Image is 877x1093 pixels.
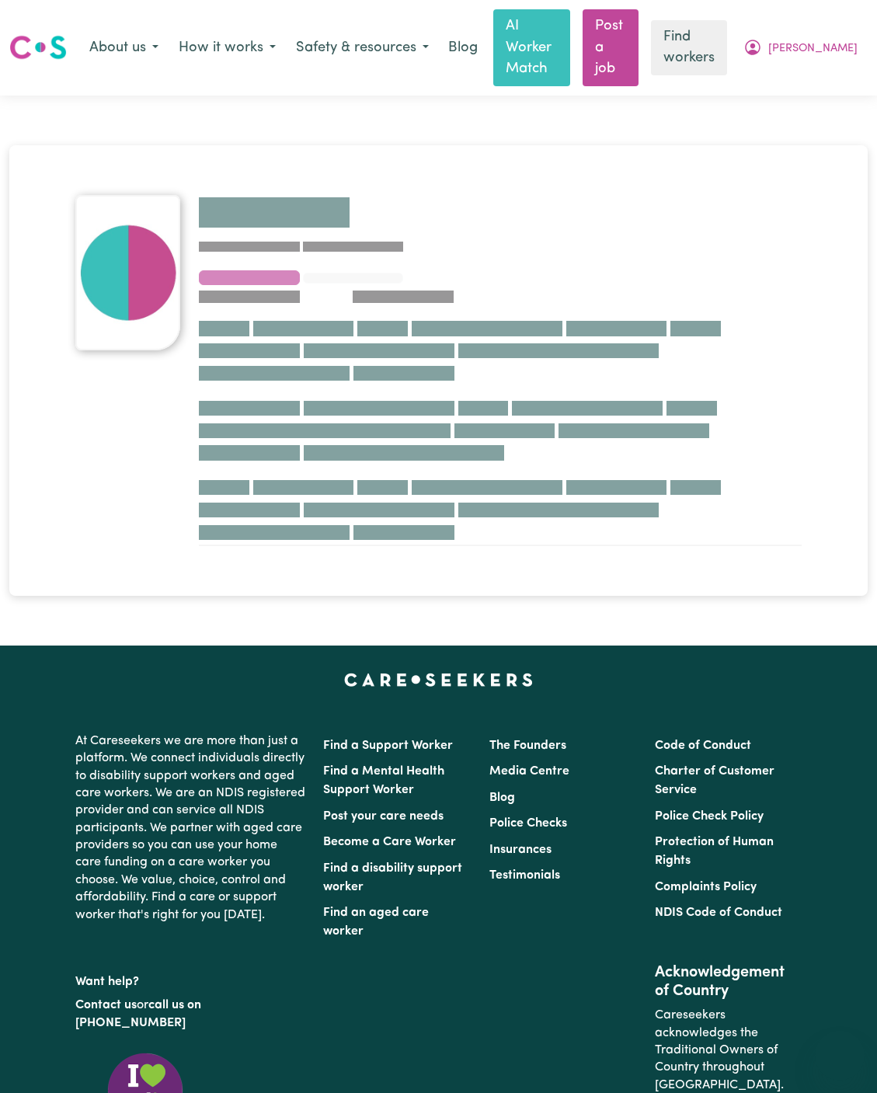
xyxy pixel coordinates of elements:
[344,674,533,686] a: Careseekers home page
[651,20,727,75] a: Find workers
[489,817,567,830] a: Police Checks
[815,1031,865,1081] iframe: Button to launch messaging window
[655,836,774,867] a: Protection of Human Rights
[439,31,487,65] a: Blog
[75,999,137,1011] a: Contact us
[655,881,757,893] a: Complaints Policy
[323,907,429,938] a: Find an aged care worker
[323,740,453,752] a: Find a Support Worker
[493,9,570,86] a: AI Worker Match
[323,765,444,796] a: Find a Mental Health Support Worker
[489,792,515,804] a: Blog
[733,32,868,64] button: My Account
[75,967,305,990] p: Want help?
[583,9,639,86] a: Post a job
[655,907,782,919] a: NDIS Code of Conduct
[169,32,286,64] button: How it works
[9,30,67,65] a: Careseekers logo
[79,32,169,64] button: About us
[655,810,764,823] a: Police Check Policy
[75,999,201,1029] a: call us on [PHONE_NUMBER]
[323,810,444,823] a: Post your care needs
[655,765,774,796] a: Charter of Customer Service
[489,869,560,882] a: Testimonials
[323,836,456,848] a: Become a Care Worker
[489,844,552,856] a: Insurances
[655,963,802,1001] h2: Acknowledgement of Country
[768,40,858,57] span: [PERSON_NAME]
[286,32,439,64] button: Safety & resources
[9,33,67,61] img: Careseekers logo
[75,726,305,930] p: At Careseekers we are more than just a platform. We connect individuals directly to disability su...
[489,740,566,752] a: The Founders
[323,862,462,893] a: Find a disability support worker
[655,740,751,752] a: Code of Conduct
[489,765,569,778] a: Media Centre
[75,990,305,1038] p: or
